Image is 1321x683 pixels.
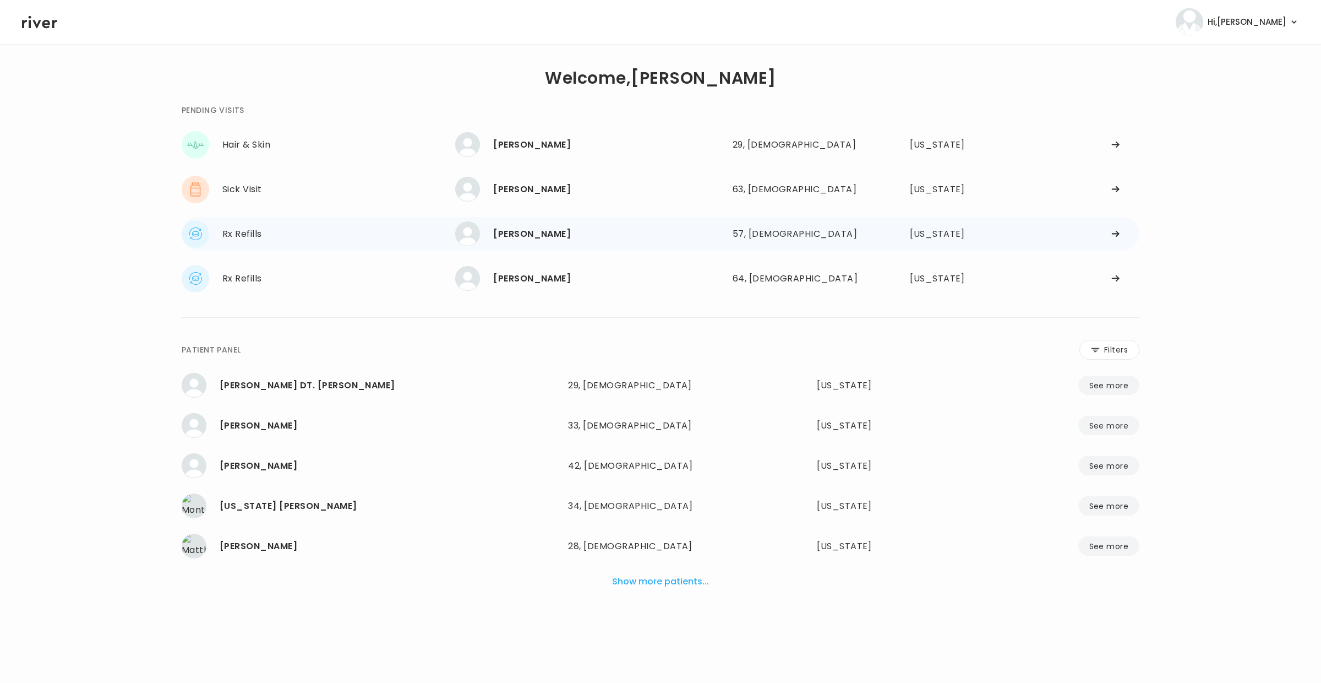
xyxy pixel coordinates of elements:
[545,71,776,86] h1: Welcome, [PERSON_NAME]
[220,378,559,393] div: MELISSA DILEN TREVIZO GOMEZ
[733,226,863,242] div: 57, [DEMOGRAPHIC_DATA]
[220,418,559,433] div: Zachary DeCecchis
[568,418,752,433] div: 33, [DEMOGRAPHIC_DATA]
[568,378,752,393] div: 29, [DEMOGRAPHIC_DATA]
[733,137,863,153] div: 29, [DEMOGRAPHIC_DATA]
[568,498,752,514] div: 34, [DEMOGRAPHIC_DATA]
[182,494,206,518] img: Montana Horner
[182,104,244,117] div: PENDING VISITS
[182,413,206,438] img: Zachary DeCecchis
[568,458,752,474] div: 42, [DEMOGRAPHIC_DATA]
[1079,340,1139,360] button: Filters
[608,570,713,594] button: Show more patients...
[182,534,206,559] img: Matthew Brinkman
[220,539,559,554] div: Matthew Brinkman
[733,271,863,286] div: 64, [DEMOGRAPHIC_DATA]
[910,226,1001,242] div: Washington
[493,226,724,242] div: CHRISTINE BALCHARAN
[222,226,455,242] div: Rx Refills
[568,539,752,554] div: 28, [DEMOGRAPHIC_DATA]
[182,453,206,478] img: Jennifer Orth
[222,271,455,286] div: Rx Refills
[222,137,455,153] div: Hair & Skin
[733,182,863,197] div: 63, [DEMOGRAPHIC_DATA]
[455,132,480,157] img: Brooklynne Johnson
[220,498,559,514] div: Montana Horner
[455,177,480,202] img: Joseph Phebus
[817,498,946,514] div: Arizona
[1078,416,1139,435] button: See more
[1078,536,1139,556] button: See more
[910,137,1001,153] div: Pennsylvania
[1176,8,1299,36] button: user avatarHi,[PERSON_NAME]
[455,221,480,246] img: CHRISTINE BALCHARAN
[182,373,206,398] img: MELISSA DILEN TREVIZO GOMEZ
[817,458,946,474] div: Minnesota
[222,182,455,197] div: Sick Visit
[493,271,724,286] div: Tena Biggerstaff
[817,539,946,554] div: Colorado
[910,182,1001,197] div: Arizona
[1078,376,1139,395] button: See more
[1176,8,1203,36] img: user avatar
[1078,496,1139,516] button: See more
[1208,14,1286,30] span: Hi, [PERSON_NAME]
[493,182,724,197] div: Joseph Phebus
[817,418,946,433] div: Oregon
[817,378,946,393] div: Colorado
[910,271,1001,286] div: South Carolina
[1078,456,1139,475] button: See more
[220,458,559,474] div: Jennifer Orth
[455,266,480,291] img: Tena Biggerstaff
[493,137,724,153] div: Brooklynne Johnson
[182,343,241,356] div: PATIENT PANEL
